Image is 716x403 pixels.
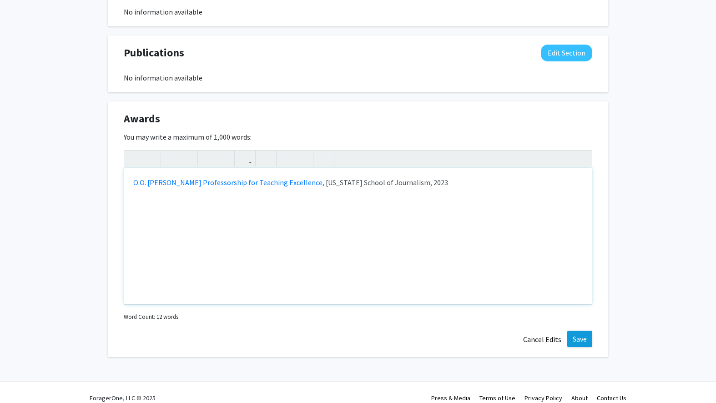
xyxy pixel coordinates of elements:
button: Fullscreen [574,151,590,166]
button: Ordered list [295,151,311,166]
div: No information available [124,72,592,83]
button: Edit Publications [541,45,592,61]
button: Strong (Ctrl + B) [163,151,179,166]
label: You may write a maximum of 1,000 words: [124,131,252,142]
button: Remove format [316,151,332,166]
button: Subscript [216,151,232,166]
small: Word Count: 12 words [124,312,178,321]
button: Undo (Ctrl + Z) [126,151,142,166]
a: About [571,394,588,402]
a: Press & Media [431,394,470,402]
div: No information available [124,6,592,17]
span: Awards [124,111,160,127]
div: Note to users with screen readers: Please deactivate our accessibility plugin for this page as it... [124,168,592,304]
a: Terms of Use [479,394,515,402]
a: Privacy Policy [524,394,562,402]
a: O.O. [PERSON_NAME] Professorship for Teaching Excellence [133,178,323,187]
button: Save [567,331,592,347]
button: Link [237,151,253,166]
span: Publications [124,45,184,61]
button: Unordered list [279,151,295,166]
iframe: Chat [7,362,39,396]
button: Superscript [200,151,216,166]
button: Redo (Ctrl + Y) [142,151,158,166]
button: Insert Image [258,151,274,166]
a: Contact Us [597,394,626,402]
button: Cancel Edits [517,331,567,348]
button: Emphasis (Ctrl + I) [179,151,195,166]
button: Insert horizontal rule [337,151,353,166]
